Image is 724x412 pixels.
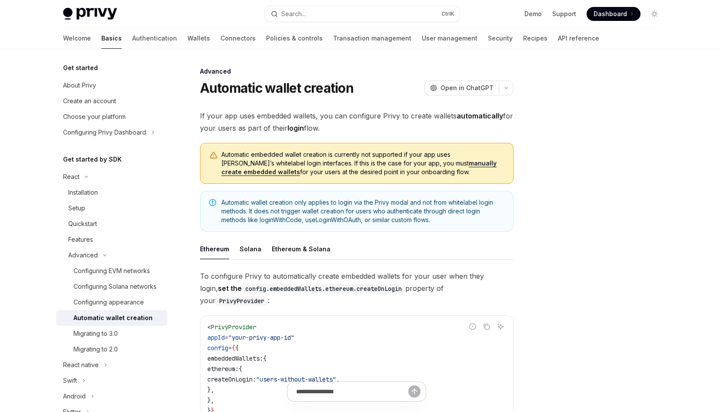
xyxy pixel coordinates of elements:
a: Support [552,10,576,18]
button: Send message [408,385,420,398]
div: Advanced [68,250,98,260]
a: Create an account [56,93,167,109]
div: React native [63,360,99,370]
span: Ctrl K [441,10,454,17]
span: Automatic wallet creation only applies to login via the Privy modal and not from whitelabel login... [221,198,504,224]
span: embeddedWallets: [207,355,263,362]
a: Policies & controls [266,28,323,49]
div: Choose your platform [63,111,126,122]
span: Dashboard [594,10,627,18]
div: Installation [68,187,98,198]
div: Quickstart [68,219,97,229]
code: config.embeddedWallets.ethereum.createOnLogin [242,284,405,294]
a: Migrating to 3.0 [56,326,167,341]
button: Report incorrect code [467,321,478,332]
a: Configuring appearance [56,294,167,310]
span: createOnLogin: [207,375,256,383]
span: Open in ChatGPT [440,84,494,92]
input: Ask a question... [296,382,408,401]
a: Transaction management [333,28,411,49]
a: Choose your platform [56,109,167,125]
a: Configuring Solana networks [56,279,167,294]
div: Swift [63,375,77,386]
div: Setup [68,203,85,213]
strong: automatically [457,111,503,120]
button: Toggle React section [56,169,167,185]
span: "users-without-wallets" [256,375,336,383]
div: Features [68,234,93,245]
a: Quickstart [56,216,167,232]
div: Advanced [200,67,514,76]
div: Migrating to 3.0 [73,328,118,339]
span: ethereum: [207,365,239,373]
svg: Note [209,199,216,206]
span: To configure Privy to automatically create embedded wallets for your user when they login, proper... [200,270,514,307]
span: = [228,344,232,352]
div: Android [63,391,86,402]
div: Search... [281,9,306,19]
h1: Automatic wallet creation [200,80,354,96]
span: < [207,323,211,331]
span: { [239,365,242,373]
a: User management [422,28,477,49]
button: Copy the contents from the code block [481,321,492,332]
a: Basics [101,28,122,49]
button: Toggle Swift section [56,373,167,388]
code: PrivyProvider [216,296,268,306]
div: Solana [240,239,261,259]
button: Toggle Android section [56,388,167,404]
a: Automatic wallet creation [56,310,167,326]
div: Ethereum [200,239,229,259]
span: { [263,355,267,362]
div: Migrating to 2.0 [73,344,118,355]
div: About Privy [63,80,96,91]
a: Configuring EVM networks [56,263,167,279]
a: Setup [56,200,167,216]
strong: login [287,124,304,132]
div: React [63,172,80,182]
a: Welcome [63,28,91,49]
a: API reference [558,28,599,49]
div: Automatic wallet creation [73,313,153,323]
span: PrivyProvider [211,323,256,331]
span: = [225,334,228,341]
strong: set the [218,284,405,293]
span: config [207,344,228,352]
a: Installation [56,185,167,200]
div: Configuring Solana networks [73,281,157,292]
button: Open in ChatGPT [424,81,499,95]
button: Open search [265,6,460,22]
a: Security [488,28,513,49]
div: Configuring appearance [73,297,144,307]
a: About Privy [56,78,167,93]
div: Ethereum & Solana [272,239,330,259]
a: Dashboard [587,7,641,21]
span: { [235,344,239,352]
button: Ask AI [495,321,506,332]
h5: Get started by SDK [63,154,122,165]
a: Wallets [187,28,210,49]
span: appId [207,334,225,341]
button: Toggle React native section [56,357,167,373]
button: Toggle Advanced section [56,247,167,263]
img: light logo [63,8,117,20]
h5: Get started [63,63,98,73]
a: Migrating to 2.0 [56,341,167,357]
div: Configuring Privy Dashboard [63,127,146,138]
a: Demo [524,10,542,18]
svg: Warning [209,151,218,160]
a: Authentication [132,28,177,49]
a: Features [56,232,167,247]
span: , [336,375,340,383]
a: Connectors [220,28,256,49]
span: "your-privy-app-id" [228,334,294,341]
a: Recipes [523,28,547,49]
button: Toggle Configuring Privy Dashboard section [56,125,167,140]
button: Toggle dark mode [647,7,661,21]
div: Configuring EVM networks [73,266,150,276]
span: Automatic embedded wallet creation is currently not supported if your app uses [PERSON_NAME]’s wh... [221,150,504,176]
div: Create an account [63,96,116,106]
span: { [232,344,235,352]
span: If your app uses embedded wallets, you can configure Privy to create wallets for your users as pa... [200,110,514,134]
